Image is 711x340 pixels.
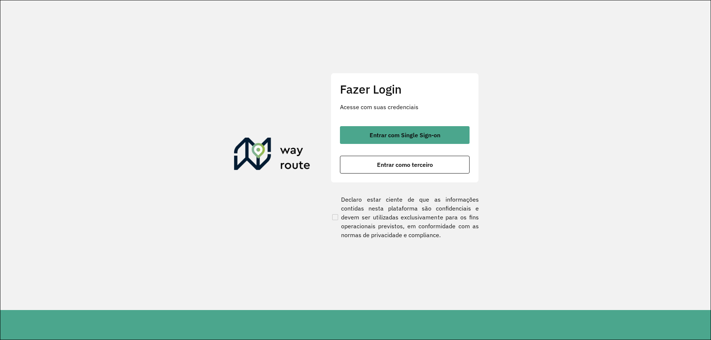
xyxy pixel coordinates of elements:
img: Roteirizador AmbevTech [234,138,310,173]
button: button [340,126,470,144]
h2: Fazer Login [340,82,470,96]
label: Declaro estar ciente de que as informações contidas nesta plataforma são confidenciais e devem se... [331,195,479,239]
span: Entrar como terceiro [377,162,433,168]
span: Entrar com Single Sign-on [370,132,440,138]
p: Acesse com suas credenciais [340,102,470,111]
button: button [340,156,470,174]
